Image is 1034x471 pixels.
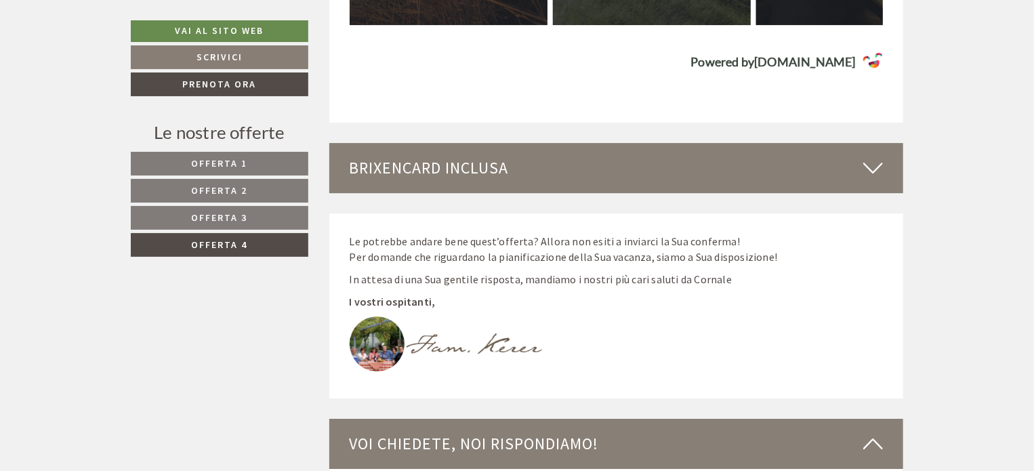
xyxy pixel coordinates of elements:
[21,66,205,76] small: 20:43
[11,37,211,79] div: Buon giorno, come possiamo aiutarla?
[350,272,884,287] p: In attesa di una Sua gentile risposta, mandiamo i nostri più cari saluti da Cornale
[192,157,248,169] span: Offerta 1
[192,184,248,197] span: Offerta 2
[350,52,884,72] a: Powered by[DOMAIN_NAME]
[192,211,248,224] span: Offerta 3
[131,20,308,42] a: Vai al sito web
[350,316,405,371] img: image
[131,45,308,69] a: Scrivici
[21,40,205,51] div: [GEOGRAPHIC_DATA]
[350,234,884,265] p: Le potrebbe andare bene quest’offerta? Allora non esiti a inviarci la Sua conferma! Per domande c...
[350,295,436,308] strong: I vostri ospitanti,
[192,239,248,251] span: Offerta 4
[131,120,308,145] div: Le nostre offerte
[131,73,308,96] a: Prenota ora
[329,419,904,469] div: Voi chiedete, noi rispondiamo!
[407,333,552,354] img: image
[754,54,856,69] strong: [DOMAIN_NAME]
[466,357,534,381] button: Invia
[329,143,904,193] div: BrixenCard inclusa
[241,11,293,34] div: lunedì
